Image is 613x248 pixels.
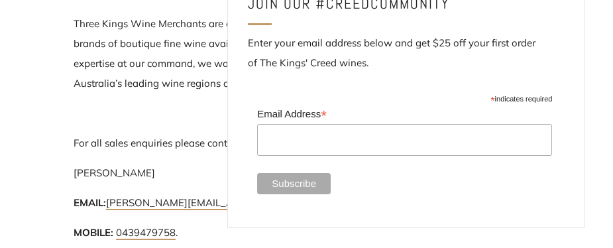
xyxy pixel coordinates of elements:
[74,133,540,153] p: For all sales enquiries please contact;
[257,92,552,104] div: indicates required
[257,104,552,123] label: Email Address
[74,223,540,243] p: .
[257,173,331,194] input: Subscribe
[74,163,540,183] p: [PERSON_NAME]
[74,196,106,209] strong: EMAIL:
[116,226,176,240] a: 0439479758
[74,14,540,93] p: Three Kings Wine Merchants are exclusive merchants for some of the freshest and most exciting bra...
[74,226,113,239] strong: MOBILE:
[106,196,439,210] a: [PERSON_NAME][EMAIL_ADDRESS][DOMAIN_NAME][PERSON_NAME]
[248,33,565,73] p: Enter your email address below and get $25 off your first order of The Kings' Creed wines.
